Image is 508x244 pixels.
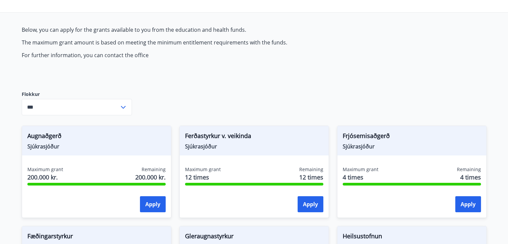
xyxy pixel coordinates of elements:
[27,166,63,173] span: Maximum grant
[142,166,166,173] span: Remaining
[27,173,63,181] span: 200.000 kr.
[343,166,378,173] span: Maximum grant
[185,232,323,243] span: Gleraugnastyrkur
[27,131,166,143] span: Augnaðgerð
[460,173,481,181] span: 4 times
[185,131,323,143] span: Ferðastyrkur v. veikinda
[299,166,323,173] span: Remaining
[343,143,481,150] span: Sjúkrasjóður
[455,196,481,212] button: Apply
[27,143,166,150] span: Sjúkrasjóður
[22,26,337,33] p: Below, you can apply for the grants available to you from the education and health funds.
[22,51,337,59] p: For further information, you can contact the office
[140,196,166,212] button: Apply
[185,143,323,150] span: Sjúkrasjóður
[299,173,323,181] span: 12 times
[343,131,481,143] span: Frjósemisaðgerð
[22,91,132,98] label: Flokkur
[185,173,221,181] span: 12 times
[185,166,221,173] span: Maximum grant
[343,232,481,243] span: Heilsustofnun
[343,173,378,181] span: 4 times
[22,39,337,46] p: The maximum grant amount is based on meeting the minimum entitlement requirements with the funds.
[457,166,481,173] span: Remaining
[135,173,166,181] span: 200.000 kr.
[27,232,166,243] span: Fæðingarstyrkur
[298,196,323,212] button: Apply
